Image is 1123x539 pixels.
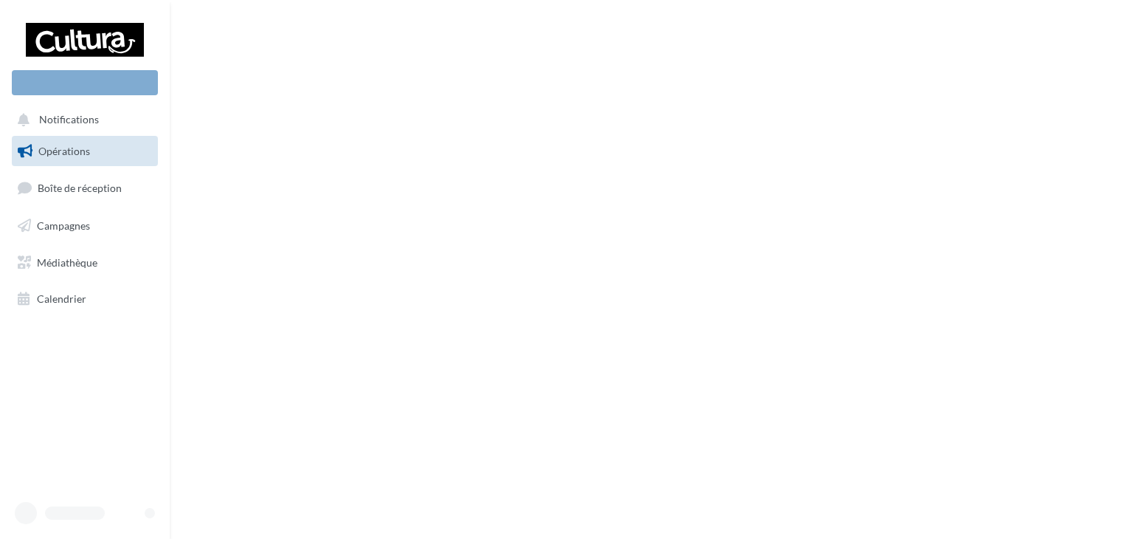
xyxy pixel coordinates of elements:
span: Notifications [39,114,99,126]
a: Campagnes [9,210,161,241]
span: Médiathèque [37,255,97,268]
a: Médiathèque [9,247,161,278]
span: Campagnes [37,219,90,232]
span: Calendrier [37,292,86,305]
a: Calendrier [9,284,161,315]
span: Boîte de réception [38,182,122,194]
a: Opérations [9,136,161,167]
span: Opérations [38,145,90,157]
div: Nouvelle campagne [12,70,158,95]
a: Boîte de réception [9,172,161,204]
